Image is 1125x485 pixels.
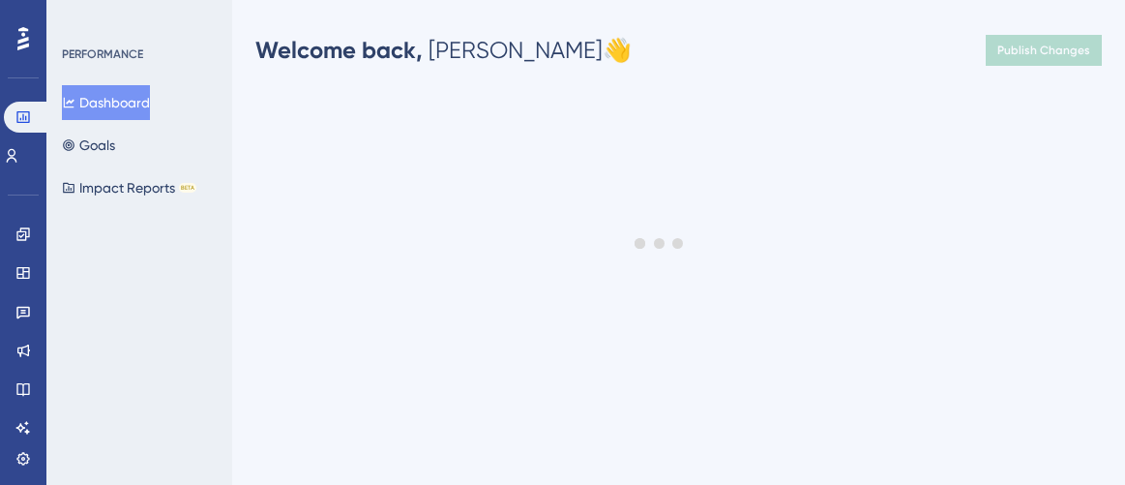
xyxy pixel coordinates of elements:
[255,35,632,66] div: [PERSON_NAME] 👋
[62,46,143,62] div: PERFORMANCE
[62,128,115,163] button: Goals
[997,43,1090,58] span: Publish Changes
[62,170,196,205] button: Impact ReportsBETA
[179,183,196,193] div: BETA
[986,35,1102,66] button: Publish Changes
[255,36,423,64] span: Welcome back,
[62,85,150,120] button: Dashboard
